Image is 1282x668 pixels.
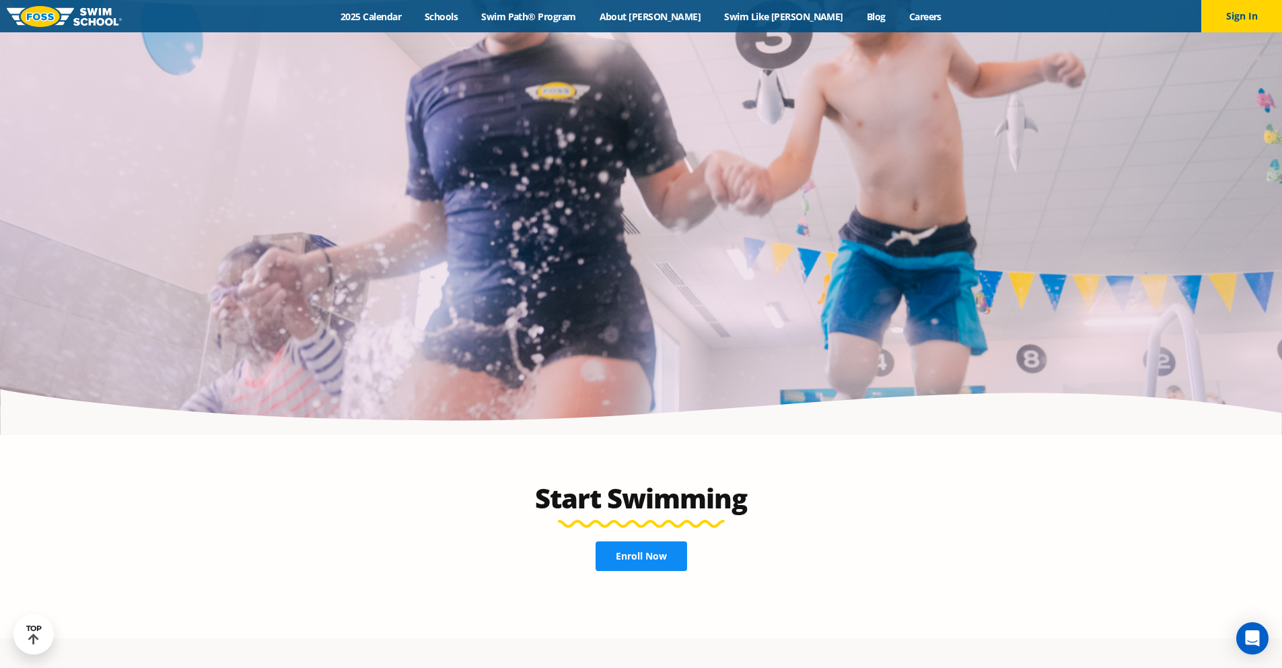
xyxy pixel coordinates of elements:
[1236,622,1269,655] div: Open Intercom Messenger
[7,6,122,27] img: FOSS Swim School Logo
[26,624,42,645] div: TOP
[413,10,470,23] a: Schools
[616,552,667,561] span: Enroll Now
[713,10,855,23] a: Swim Like [PERSON_NAME]
[587,10,713,23] a: About [PERSON_NAME]
[329,10,413,23] a: 2025 Calendar
[470,10,587,23] a: Swim Path® Program
[855,10,897,23] a: Blog
[897,10,953,23] a: Careers
[596,541,687,571] a: Enroll Now
[324,482,959,514] h2: Start Swimming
